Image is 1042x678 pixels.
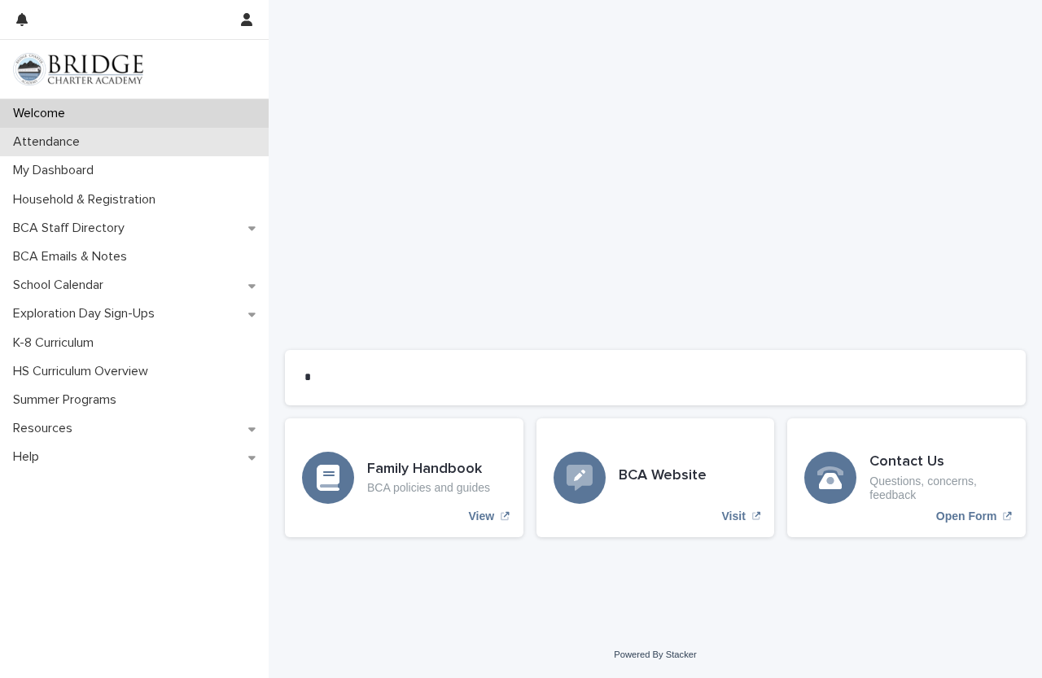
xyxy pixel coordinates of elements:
[7,306,168,322] p: Exploration Day Sign-Ups
[367,481,490,495] p: BCA policies and guides
[869,475,1009,502] p: Questions, concerns, feedback
[614,650,696,659] a: Powered By Stacker
[722,510,746,523] p: Visit
[7,249,140,265] p: BCA Emails & Notes
[536,418,775,537] a: Visit
[469,510,495,523] p: View
[619,467,707,485] h3: BCA Website
[7,221,138,236] p: BCA Staff Directory
[7,364,161,379] p: HS Curriculum Overview
[7,106,78,121] p: Welcome
[13,53,143,85] img: V1C1m3IdTEidaUdm9Hs0
[936,510,997,523] p: Open Form
[7,449,52,465] p: Help
[7,192,169,208] p: Household & Registration
[7,392,129,408] p: Summer Programs
[7,163,107,178] p: My Dashboard
[869,453,1009,471] h3: Contact Us
[367,461,490,479] h3: Family Handbook
[7,335,107,351] p: K-8 Curriculum
[285,418,523,537] a: View
[7,421,85,436] p: Resources
[7,278,116,293] p: School Calendar
[787,418,1026,537] a: Open Form
[7,134,93,150] p: Attendance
